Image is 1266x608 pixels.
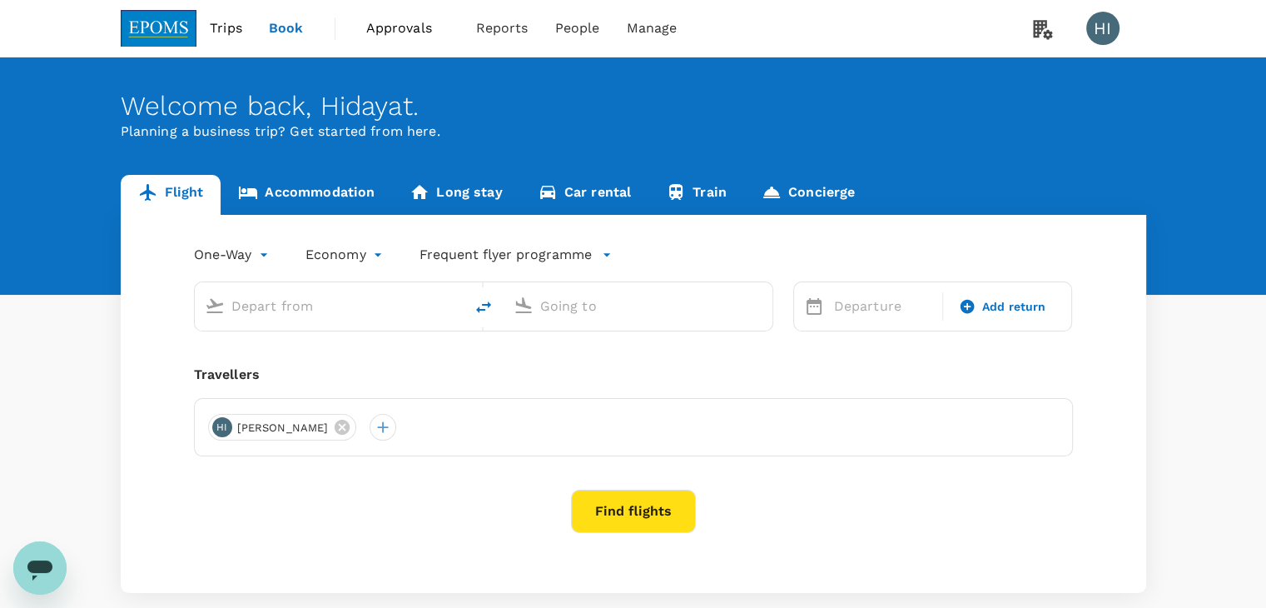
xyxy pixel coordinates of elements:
[392,175,519,215] a: Long stay
[194,242,272,268] div: One-Way
[420,245,592,265] p: Frequent flyer programme
[648,175,744,215] a: Train
[227,420,339,436] span: [PERSON_NAME]
[571,490,696,533] button: Find flights
[476,18,529,38] span: Reports
[464,287,504,327] button: delete
[555,18,600,38] span: People
[305,242,386,268] div: Economy
[626,18,677,38] span: Manage
[221,175,392,215] a: Accommodation
[194,365,1073,385] div: Travellers
[1086,12,1120,45] div: HI
[520,175,649,215] a: Car rental
[269,18,304,38] span: Book
[121,10,197,47] img: EPOMS SDN BHD
[231,293,429,319] input: Depart from
[121,91,1146,122] div: Welcome back , Hidayat .
[834,297,932,316] p: Departure
[540,293,737,319] input: Going to
[208,414,357,441] div: HI[PERSON_NAME]
[982,298,1046,316] span: Add return
[13,541,67,595] iframe: Button to launch messaging window
[210,18,242,38] span: Trips
[761,304,764,307] button: Open
[366,18,449,38] span: Approvals
[420,245,612,265] button: Frequent flyer programme
[121,175,221,215] a: Flight
[452,304,455,307] button: Open
[121,122,1146,142] p: Planning a business trip? Get started from here.
[744,175,872,215] a: Concierge
[212,417,232,437] div: HI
